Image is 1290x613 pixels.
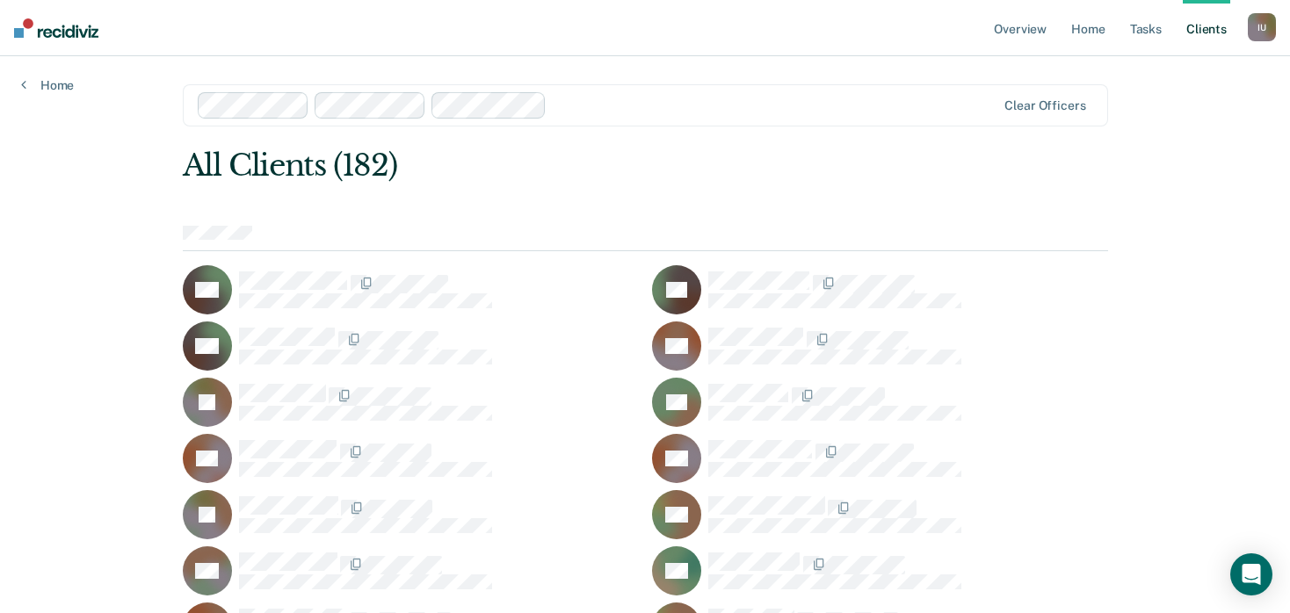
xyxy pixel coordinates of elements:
img: Recidiviz [14,18,98,38]
div: Clear officers [1004,98,1085,113]
div: I U [1248,13,1276,41]
a: Home [21,77,74,93]
button: IU [1248,13,1276,41]
div: Open Intercom Messenger [1230,553,1272,595]
div: All Clients (182) [183,148,923,184]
